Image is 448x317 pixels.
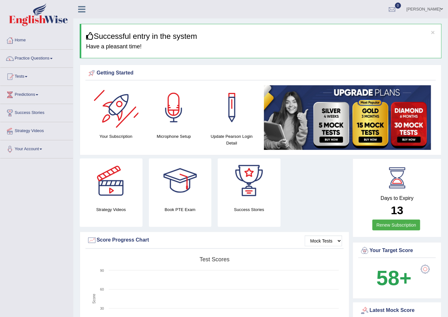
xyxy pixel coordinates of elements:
[100,269,104,272] text: 90
[391,204,403,216] b: 13
[0,68,73,84] a: Tests
[90,133,142,140] h4: Your Subscription
[86,44,437,50] h4: Have a pleasant time!
[206,133,258,146] h4: Update Pearson Login Detail
[87,68,434,78] div: Getting Started
[0,104,73,120] a: Success Stories
[360,195,434,201] h4: Days to Expiry
[80,206,143,213] h4: Strategy Videos
[377,266,412,290] b: 58+
[0,140,73,156] a: Your Account
[431,29,435,36] button: ×
[100,287,104,291] text: 60
[92,294,96,304] tspan: Score
[149,206,212,213] h4: Book PTE Exam
[0,86,73,102] a: Predictions
[360,306,434,315] div: Latest Mock Score
[0,50,73,66] a: Practice Questions
[87,236,342,245] div: Score Progress Chart
[100,306,104,310] text: 30
[264,85,431,150] img: small5.jpg
[218,206,281,213] h4: Success Stories
[200,256,230,263] tspan: Test scores
[0,122,73,138] a: Strategy Videos
[86,32,437,40] h3: Successful entry in the system
[372,220,421,230] a: Renew Subscription
[0,32,73,47] a: Home
[395,3,401,9] span: 0
[360,246,434,256] div: Your Target Score
[148,133,200,140] h4: Microphone Setup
